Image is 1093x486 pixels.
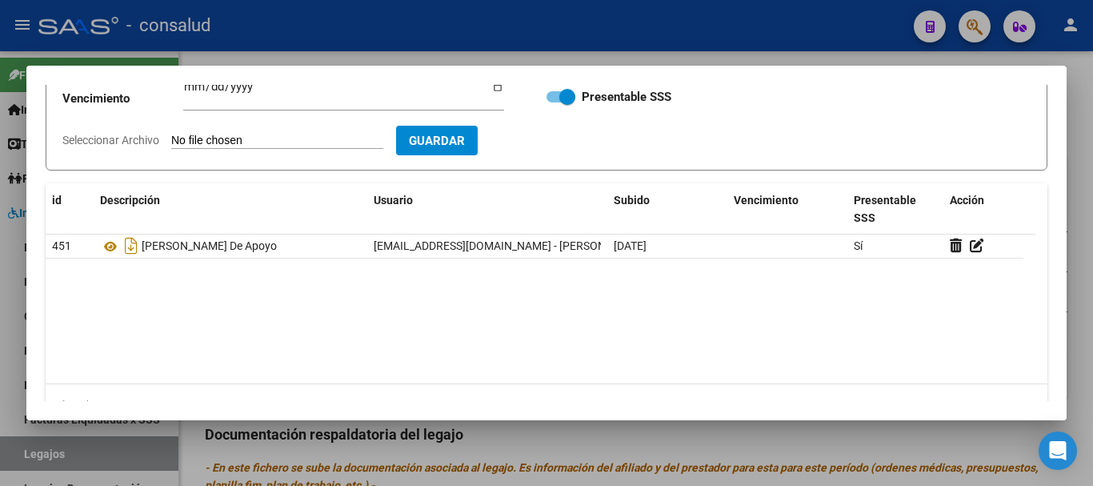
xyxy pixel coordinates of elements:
[614,194,650,207] span: Subido
[614,239,647,252] span: [DATE]
[94,183,367,236] datatable-header-cell: Descripción
[374,239,645,252] span: [EMAIL_ADDRESS][DOMAIN_NAME] - [PERSON_NAME]
[734,194,799,207] span: Vencimiento
[582,90,671,104] strong: Presentable SSS
[854,239,863,252] span: Sí
[854,194,916,225] span: Presentable SSS
[121,233,142,259] i: Descargar documento
[367,183,607,236] datatable-header-cell: Usuario
[62,134,159,147] span: Seleccionar Archivo
[100,194,160,207] span: Descripción
[607,183,727,236] datatable-header-cell: Subido
[142,240,277,253] span: [PERSON_NAME] De Apoyo
[374,194,413,207] span: Usuario
[950,194,984,207] span: Acción
[943,183,1023,236] datatable-header-cell: Acción
[46,183,94,236] datatable-header-cell: id
[1039,432,1077,470] div: Open Intercom Messenger
[409,134,465,148] span: Guardar
[52,194,62,207] span: id
[396,126,478,155] button: Guardar
[727,183,847,236] datatable-header-cell: Vencimiento
[62,90,183,108] p: Vencimiento
[847,183,943,236] datatable-header-cell: Presentable SSS
[52,239,71,252] span: 451
[46,384,1047,424] div: 1 total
